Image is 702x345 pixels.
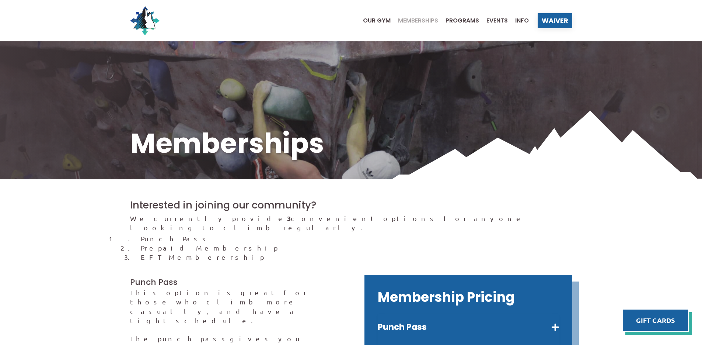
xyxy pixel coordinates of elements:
p: This option is great for those who climb more casually, and have a tight schedule. [130,288,338,325]
strong: 3 [287,214,291,222]
h3: Punch Pass [130,277,338,288]
a: Info [508,18,529,24]
a: Programs [438,18,479,24]
span: Our Gym [363,18,391,24]
h2: Membership Pricing [378,288,559,307]
span: Info [515,18,529,24]
a: Our Gym [356,18,391,24]
span: Programs [446,18,479,24]
span: Events [486,18,508,24]
span: Memberships [398,18,438,24]
h2: Interested in joining our community? [130,198,572,212]
li: EFT Memberership [141,252,572,262]
a: Memberships [391,18,438,24]
p: We currently provide convenient options for anyone looking to climb regularly. [130,214,572,232]
span: Waiver [542,17,568,24]
a: Events [479,18,508,24]
a: Waiver [538,13,572,28]
img: North Wall Logo [130,6,160,35]
li: Punch Pass [141,234,572,243]
li: Prepaid Membership [141,243,572,252]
